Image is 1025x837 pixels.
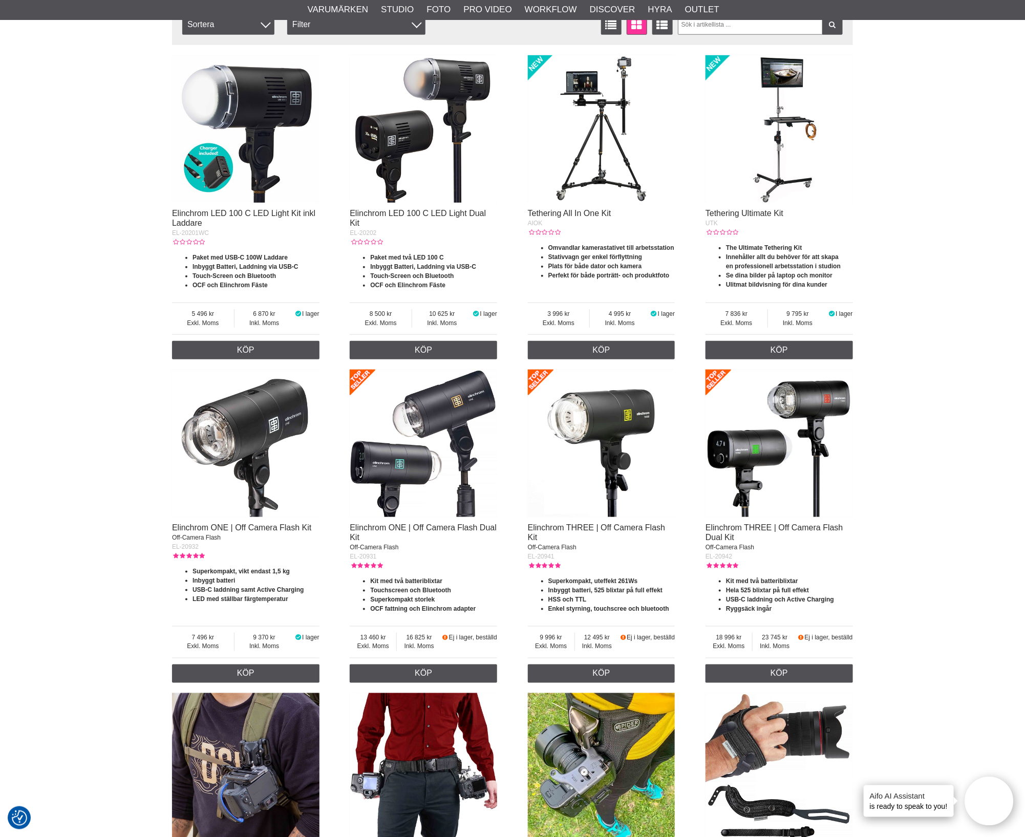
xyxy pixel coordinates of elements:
span: 7 496 [172,633,234,642]
div: Kundbetyg: 0 [528,228,561,237]
img: Elinchrom THREE | Off Camera Flash Dual Kit [706,370,853,517]
strong: Plats för både dator och kamera [548,263,642,270]
strong: Se dina bilder på laptop och monitor [726,272,832,279]
div: Kundbetyg: 0 [350,238,382,247]
span: Off-Camera Flash [706,544,754,551]
span: Inkl. Moms [412,318,472,328]
span: Off-Camera Flash [172,534,221,541]
a: Outlet [685,3,719,16]
span: Exkl. Moms [350,318,412,328]
strong: Hela 525 blixtar på full effekt [726,587,809,594]
strong: Omvandlar kamerastativet till arbetsstation [548,244,674,251]
strong: Inbyggt Batteri, Laddning via USB-C [370,263,476,270]
span: 18 996 [706,633,752,642]
a: Köp [706,664,853,683]
img: Elinchrom ONE | Off Camera Flash Kit [172,370,319,517]
a: Elinchrom ONE | Off Camera Flash Kit [172,523,311,532]
strong: Touch-Screen och Bluetooth [370,272,454,280]
img: Revisit consent button [12,810,27,826]
strong: LED med ställbar färgtemperatur [193,595,288,603]
span: Inkl. Moms [768,318,828,328]
strong: USB-C laddning och Active Charging [726,596,834,603]
strong: Innehåller allt du behöver för att skapa [726,253,839,261]
span: 23 745 [753,633,797,642]
span: Inkl. Moms [590,318,650,328]
div: Filter [287,14,425,35]
a: Köp [172,341,319,359]
div: Kundbetyg: 5.00 [350,561,382,570]
a: Köp [350,341,497,359]
span: Inkl. Moms [397,642,441,651]
span: I lager [658,310,675,317]
span: EL-20202 [350,229,376,237]
a: Köp [528,664,675,683]
i: Beställd [441,634,449,641]
i: I lager [650,310,658,317]
i: I lager [294,634,302,641]
span: I lager [480,310,497,317]
strong: Superkompakt, uteffekt 261Ws [548,577,638,585]
a: Elinchrom LED 100 C LED Light Dual Kit [350,209,486,227]
span: EL-20941 [528,553,554,560]
span: 3 996 [528,309,590,318]
a: Workflow [525,3,577,16]
div: Kundbetyg: 0 [172,238,205,247]
strong: Enkel styrning, touchscree och bluetooth [548,605,669,612]
span: 6 870 [234,309,294,318]
img: Tethering All In One Kit [528,55,675,203]
a: Elinchrom THREE | Off Camera Flash Kit [528,523,666,542]
a: Elinchrom LED 100 C LED Light Kit inkl Laddare [172,209,315,227]
strong: Kit med två batteriblixtar [726,577,798,585]
div: Kundbetyg: 5.00 [172,551,205,561]
a: Köp [350,664,497,683]
a: Köp [172,664,319,683]
span: Exkl. Moms [706,318,767,328]
a: Studio [381,3,414,16]
span: Ej i lager, beställd [449,634,497,641]
strong: The Ultimate Tethering Kit [726,244,802,251]
input: Sök i artikellista ... [678,14,843,35]
span: EL-20932 [172,543,199,550]
strong: Kit med två batteriblixtar [370,577,442,585]
span: 12 495 [575,633,620,642]
a: Köp [528,341,675,359]
span: 7 836 [706,309,767,318]
strong: OCF fattning och Elinchrom adapter [370,605,476,612]
a: Fönstervisning [627,14,647,35]
span: 13 460 [350,633,396,642]
span: 8 500 [350,309,412,318]
span: Exkl. Moms [528,318,590,328]
strong: Touchscreen och Bluetooth [370,587,451,594]
i: Beställd [619,634,627,641]
div: Kundbetyg: 5.00 [706,561,738,570]
strong: OCF och Elinchrom Fäste [370,282,445,289]
span: Ej i lager, beställd [627,634,675,641]
strong: Ryggsäck ingår [726,605,772,612]
a: Elinchrom THREE | Off Camera Flash Dual Kit [706,523,843,542]
span: Exkl. Moms [528,642,574,651]
strong: HSS och TTL [548,596,587,603]
strong: Stativvagn ger enkel förflyttning [548,253,642,261]
a: Tethering All In One Kit [528,209,611,218]
div: Kundbetyg: 0 [706,228,738,237]
span: I lager [302,310,319,317]
a: Foto [426,3,451,16]
h4: Aifo AI Assistant [870,790,948,801]
span: Sortera [182,14,274,35]
span: Exkl. Moms [172,318,234,328]
span: 5 496 [172,309,234,318]
span: I lager [836,310,852,317]
strong: Ulitmat bildvisning för dina kunder [726,281,827,288]
i: I lager [294,310,302,317]
a: Pro Video [463,3,511,16]
img: Elinchrom LED 100 C LED Light Dual Kit [350,55,497,203]
span: Inkl. Moms [753,642,797,651]
img: Elinchrom ONE | Off Camera Flash Dual Kit [350,370,497,517]
i: I lager [472,310,480,317]
span: UTK [706,220,718,227]
i: Beställd [797,634,805,641]
span: 4 995 [590,309,650,318]
span: Inkl. Moms [234,642,294,651]
span: 9 370 [234,633,294,642]
a: Varumärken [308,3,369,16]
